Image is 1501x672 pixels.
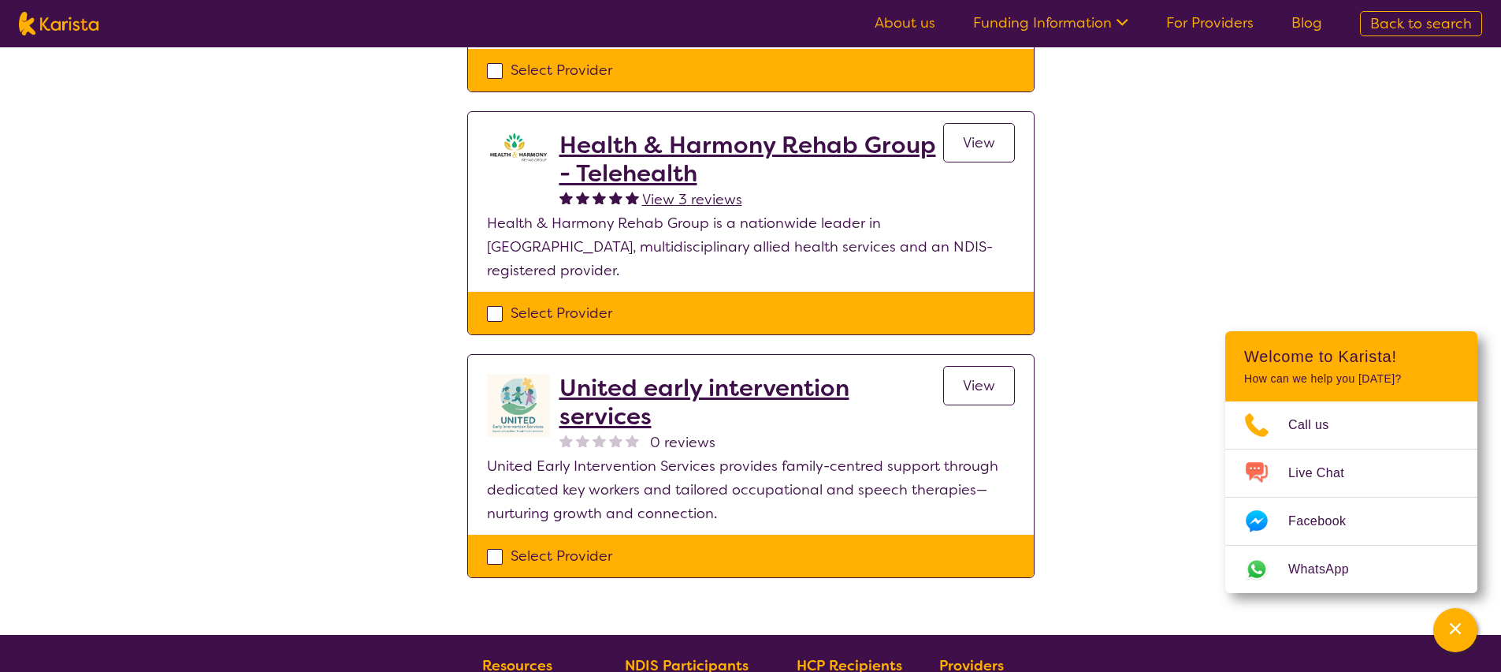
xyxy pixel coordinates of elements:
[1225,546,1477,593] a: Web link opens in a new tab.
[1360,11,1482,36] a: Back to search
[1288,461,1363,485] span: Live Chat
[1288,413,1348,437] span: Call us
[626,191,639,204] img: fullstar
[943,123,1015,162] a: View
[963,133,995,152] span: View
[963,376,995,395] span: View
[487,131,550,162] img: ztak9tblhgtrn1fit8ap.png
[576,191,589,204] img: fullstar
[593,191,606,204] img: fullstar
[559,131,943,188] a: Health & Harmony Rehab Group - Telehealth
[642,188,742,211] a: View 3 reviews
[559,191,573,204] img: fullstar
[1166,13,1254,32] a: For Providers
[1225,331,1477,593] div: Channel Menu
[1288,558,1368,581] span: WhatsApp
[642,190,742,209] span: View 3 reviews
[1225,401,1477,593] ul: Choose channel
[559,434,573,447] img: nonereviewstar
[875,13,935,32] a: About us
[487,454,1015,525] p: United Early Intervention Services provides family-centred support through dedicated key workers ...
[1244,372,1458,386] p: How can we help you [DATE]?
[626,434,639,447] img: nonereviewstar
[19,12,98,35] img: Karista logo
[487,211,1015,282] p: Health & Harmony Rehab Group is a nationwide leader in [GEOGRAPHIC_DATA], multidisciplinary allie...
[576,434,589,447] img: nonereviewstar
[487,374,550,437] img: qopuyzmwuuyilkpil4w4.png
[593,434,606,447] img: nonereviewstar
[559,374,943,431] a: United early intervention services
[1244,347,1458,366] h2: Welcome to Karista!
[1288,510,1365,533] span: Facebook
[1433,608,1477,652] button: Channel Menu
[1291,13,1322,32] a: Blog
[650,431,715,454] span: 0 reviews
[609,434,622,447] img: nonereviewstar
[973,13,1128,32] a: Funding Information
[943,366,1015,405] a: View
[1370,14,1472,33] span: Back to search
[609,191,622,204] img: fullstar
